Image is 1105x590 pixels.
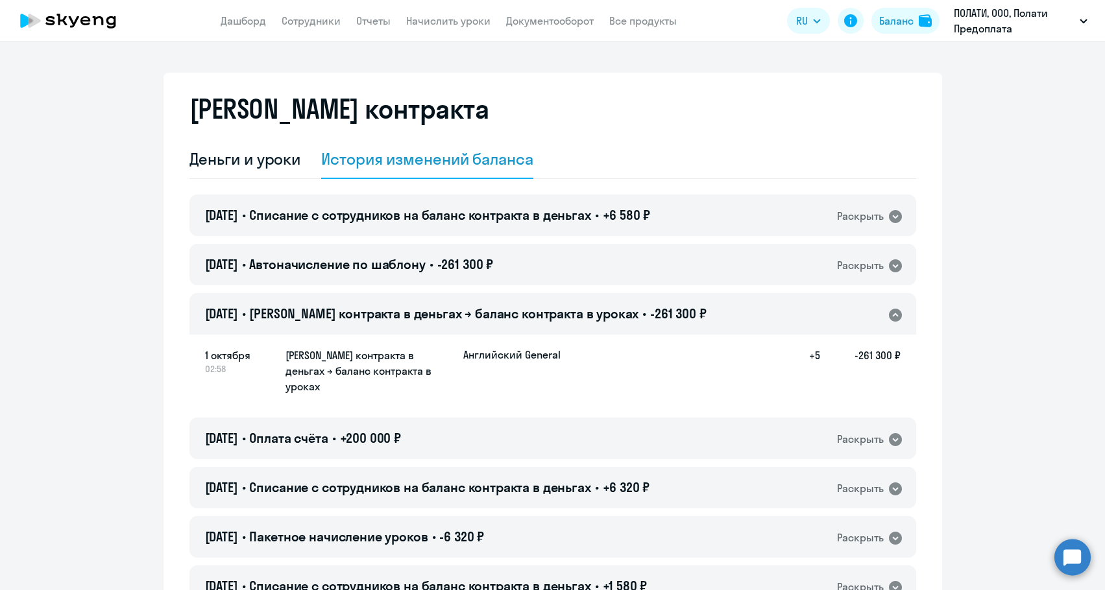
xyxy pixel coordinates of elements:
[879,13,914,29] div: Баланс
[837,431,884,447] div: Раскрыть
[242,207,246,223] span: •
[205,305,238,322] span: [DATE]
[837,530,884,546] div: Раскрыть
[332,430,336,446] span: •
[506,14,594,27] a: Документооборот
[432,528,436,545] span: •
[837,257,884,274] div: Раскрыть
[242,256,246,272] span: •
[282,14,341,27] a: Сотрудники
[249,528,428,545] span: Пакетное начисление уроков
[356,14,391,27] a: Отчеты
[205,528,238,545] span: [DATE]
[954,5,1075,36] p: ПОЛАТИ, ООО, Полати Предоплата
[340,430,402,446] span: +200 000 ₽
[249,479,590,495] span: Списание с сотрудников на баланс контракта в деньгах
[221,14,266,27] a: Дашборд
[595,479,599,495] span: •
[249,256,425,272] span: Автоначисление по шаблону
[787,8,830,34] button: RU
[437,256,494,272] span: -261 300 ₽
[242,430,246,446] span: •
[642,305,646,322] span: •
[609,14,677,27] a: Все продукты
[430,256,433,272] span: •
[249,207,590,223] span: Списание с сотрудников на баланс контракта в деньгах
[919,14,932,27] img: balance
[603,207,651,223] span: +6 580 ₽
[205,479,238,495] span: [DATE]
[205,363,275,375] span: 02:58
[796,13,808,29] span: RU
[779,348,820,395] h5: +5
[439,528,484,545] span: -6 320 ₽
[406,14,491,27] a: Начислить уроки
[837,208,884,224] div: Раскрыть
[463,348,561,362] p: Английский General
[189,148,301,169] div: Деньги и уроки
[820,348,901,395] h5: -261 300 ₽
[285,348,453,394] h5: [PERSON_NAME] контракта в деньгах → баланс контракта в уроках
[242,479,246,495] span: •
[205,256,238,272] span: [DATE]
[595,207,599,223] span: •
[205,348,275,363] span: 1 октября
[650,305,707,322] span: -261 300 ₽
[242,528,246,545] span: •
[947,5,1094,36] button: ПОЛАТИ, ООО, Полати Предоплата
[242,305,246,322] span: •
[205,207,238,223] span: [DATE]
[189,93,489,124] h2: [PERSON_NAME] контракта
[249,430,328,446] span: Оплата счёта
[837,480,884,497] div: Раскрыть
[249,305,638,322] span: [PERSON_NAME] контракта в деньгах → баланс контракта в уроках
[871,8,940,34] button: Балансbalance
[205,430,238,446] span: [DATE]
[321,148,533,169] div: История изменений баланса
[603,479,650,495] span: +6 320 ₽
